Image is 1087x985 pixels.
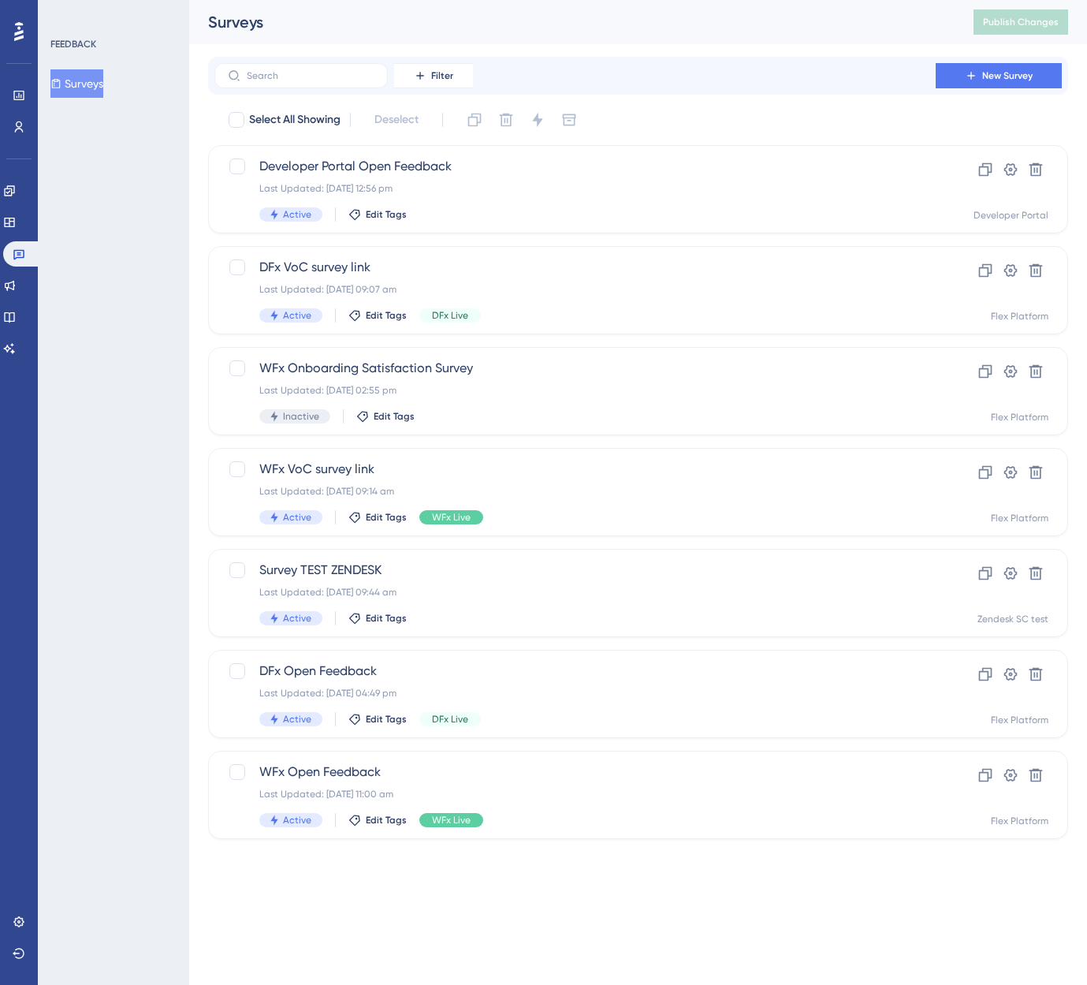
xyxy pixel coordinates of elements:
[374,110,419,129] span: Deselect
[283,612,311,625] span: Active
[249,110,341,129] span: Select All Showing
[283,814,311,826] span: Active
[259,359,891,378] span: WFx Onboarding Satisfaction Survey
[356,410,415,423] button: Edit Tags
[431,69,453,82] span: Filter
[259,283,891,296] div: Last Updated: [DATE] 09:07 am
[348,713,407,726] button: Edit Tags
[366,713,407,726] span: Edit Tags
[283,713,311,726] span: Active
[973,209,1048,222] div: Developer Portal
[432,814,471,826] span: WFx Live
[259,258,891,277] span: DFx VoC survey link
[366,814,407,826] span: Edit Tags
[432,511,471,524] span: WFx Live
[991,714,1048,726] div: Flex Platform
[259,157,891,176] span: Developer Portal Open Feedback
[348,612,407,625] button: Edit Tags
[366,612,407,625] span: Edit Tags
[259,182,891,195] div: Last Updated: [DATE] 12:56 pm
[283,208,311,221] span: Active
[991,411,1048,423] div: Flex Platform
[348,511,407,524] button: Edit Tags
[983,16,1059,28] span: Publish Changes
[259,586,891,599] div: Last Updated: [DATE] 09:44 am
[366,208,407,221] span: Edit Tags
[283,309,311,322] span: Active
[50,38,96,50] div: FEEDBACK
[973,9,1068,35] button: Publish Changes
[50,69,103,98] button: Surveys
[283,511,311,524] span: Active
[348,309,407,322] button: Edit Tags
[991,512,1048,524] div: Flex Platform
[283,410,319,423] span: Inactive
[394,63,473,88] button: Filter
[259,485,891,498] div: Last Updated: [DATE] 09:14 am
[991,815,1048,827] div: Flex Platform
[259,763,891,782] span: WFx Open Feedback
[259,460,891,479] span: WFx VoC survey link
[348,208,407,221] button: Edit Tags
[259,662,891,681] span: DFx Open Feedback
[259,687,891,700] div: Last Updated: [DATE] 04:49 pm
[208,11,934,33] div: Surveys
[432,713,468,726] span: DFx Live
[259,384,891,397] div: Last Updated: [DATE] 02:55 pm
[360,106,433,134] button: Deselect
[977,613,1048,625] div: Zendesk SC test
[936,63,1062,88] button: New Survey
[366,309,407,322] span: Edit Tags
[982,69,1033,82] span: New Survey
[366,511,407,524] span: Edit Tags
[991,310,1048,323] div: Flex Platform
[432,309,468,322] span: DFx Live
[348,814,407,826] button: Edit Tags
[259,788,891,800] div: Last Updated: [DATE] 11:00 am
[374,410,415,423] span: Edit Tags
[259,561,891,580] span: Survey TEST ZENDESK
[247,70,374,81] input: Search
